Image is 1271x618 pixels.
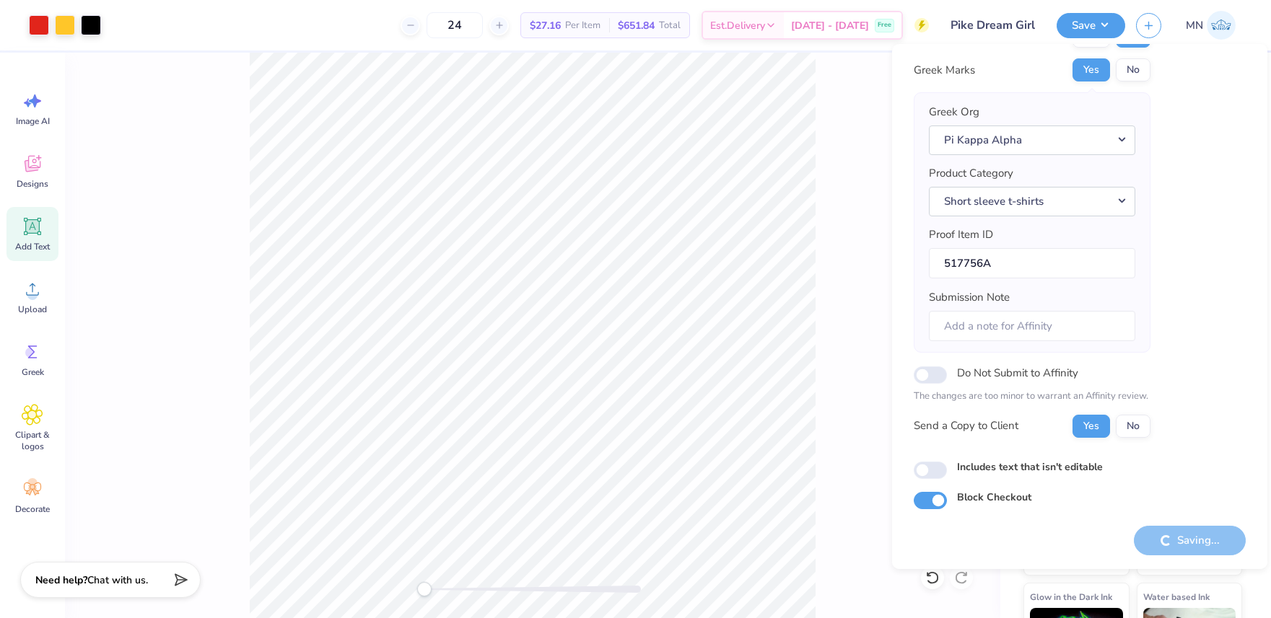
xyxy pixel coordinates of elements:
img: Mark Navarro [1207,11,1236,40]
span: Upload [18,304,47,315]
span: Glow in the Dark Ink [1030,589,1112,604]
input: Add a note for Affinity [929,311,1135,342]
span: Greek [22,366,44,378]
div: Send a Copy to Client [914,418,1018,434]
span: Add Text [15,241,50,252]
label: Block Checkout [957,490,1031,505]
p: The changes are too minor to warrant an Affinity review. [914,389,1150,404]
span: [DATE] - [DATE] [791,18,869,33]
button: Yes [1073,415,1110,438]
span: $27.16 [530,18,561,33]
span: $651.84 [618,18,655,33]
a: MN [1179,11,1242,40]
button: No [1116,58,1150,81]
span: Designs [17,178,48,190]
button: Short sleeve t-shirts [929,187,1135,216]
span: Free [878,20,891,30]
button: Yes [1073,58,1110,81]
label: Proof Item ID [929,226,993,243]
button: Save [1057,13,1125,38]
div: Accessibility label [417,582,432,596]
span: Est. Delivery [710,18,765,33]
span: Image AI [16,115,50,127]
label: Do Not Submit to Affinity [957,363,1078,382]
span: Water based Ink [1143,589,1210,604]
input: Untitled Design [940,11,1046,40]
input: – – [427,12,483,38]
span: Chat with us. [87,573,148,587]
span: Clipart & logos [9,429,56,452]
div: Greek Marks [914,62,975,79]
strong: Need help? [35,573,87,587]
button: No [1116,415,1150,438]
span: Per Item [565,18,600,33]
label: Includes text that isn't editable [957,459,1103,474]
button: Pi Kappa Alpha [929,125,1135,155]
span: Total [659,18,681,33]
span: Decorate [15,503,50,515]
label: Greek Org [929,104,979,120]
label: Product Category [929,165,1013,182]
span: MN [1186,17,1203,34]
label: Submission Note [929,289,1010,306]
